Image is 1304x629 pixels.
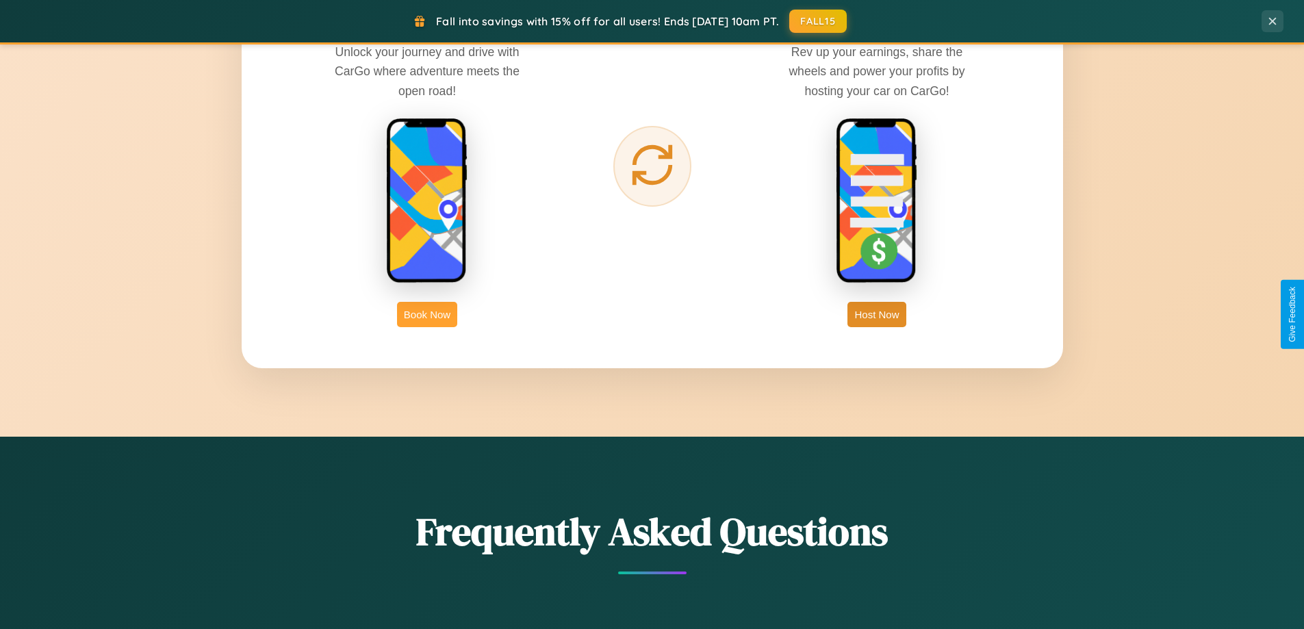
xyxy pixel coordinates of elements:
img: rent phone [386,118,468,285]
p: Rev up your earnings, share the wheels and power your profits by hosting your car on CarGo! [774,42,980,100]
p: Unlock your journey and drive with CarGo where adventure meets the open road! [324,42,530,100]
button: Book Now [397,302,457,327]
h2: Frequently Asked Questions [242,505,1063,558]
span: Fall into savings with 15% off for all users! Ends [DATE] 10am PT. [436,14,779,28]
button: FALL15 [789,10,847,33]
img: host phone [836,118,918,285]
button: Host Now [847,302,906,327]
div: Give Feedback [1288,287,1297,342]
